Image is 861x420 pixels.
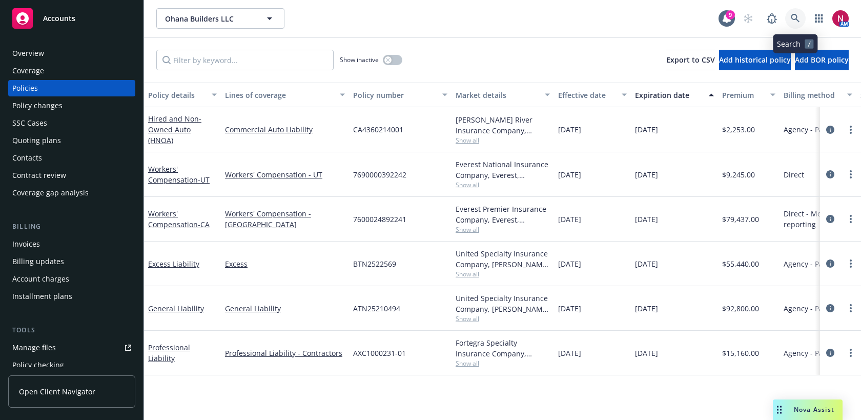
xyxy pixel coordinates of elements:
a: Workers' Compensation - [GEOGRAPHIC_DATA] [225,208,345,230]
span: Agency - Pay in full [784,303,849,314]
div: United Specialty Insurance Company, [PERSON_NAME] Insurance, Amwins [456,293,550,314]
a: more [845,257,857,270]
span: - CA [198,219,210,229]
span: Export to CSV [666,55,715,65]
span: AXC1000231-01 [353,348,406,358]
div: Tools [8,325,135,335]
div: Contacts [12,150,42,166]
a: Hired and Non-Owned Auto (HNOA) [148,114,201,145]
span: [DATE] [558,124,581,135]
a: Quoting plans [8,132,135,149]
span: Agency - Pay in full [784,258,849,269]
a: more [845,168,857,181]
span: CA4360214001 [353,124,403,135]
span: [DATE] [558,258,581,269]
div: Lines of coverage [225,90,334,101]
span: 7690000392242 [353,169,406,180]
div: [PERSON_NAME] River Insurance Company, [PERSON_NAME] River Group, CRC Group [456,114,550,136]
a: Installment plans [8,288,135,305]
a: General Liability [225,303,345,314]
span: $2,253.00 [722,124,755,135]
a: Report a Bug [762,8,782,29]
div: Fortegra Specialty Insurance Company, Fortegra Specialty Insurance Company, RT Specialty Insuranc... [456,337,550,359]
a: Manage files [8,339,135,356]
a: more [845,124,857,136]
span: [DATE] [635,169,658,180]
div: United Specialty Insurance Company, [PERSON_NAME] Insurance, Amwins [456,248,550,270]
button: Nova Assist [773,399,843,420]
div: Billing method [784,90,841,101]
span: 7600024892241 [353,214,406,225]
a: Professional Liability [148,343,190,363]
div: Everest National Insurance Company, Everest, Arrowhead General Insurance Agency, Inc. [456,159,550,181]
span: Show all [456,181,550,189]
a: Policies [8,80,135,96]
a: more [845,213,857,225]
a: Professional Liability - Contractors [225,348,345,358]
a: circleInformation [824,124,836,136]
div: Billing updates [12,253,64,270]
button: Expiration date [631,83,718,107]
div: Invoices [12,236,40,252]
span: [DATE] [558,214,581,225]
a: more [845,302,857,314]
a: circleInformation [824,168,836,181]
button: Export to CSV [666,50,715,70]
div: Policy checking [12,357,64,373]
span: Show all [456,136,550,145]
span: [DATE] [558,303,581,314]
a: Billing updates [8,253,135,270]
span: $9,245.00 [722,169,755,180]
input: Filter by keyword... [156,50,334,70]
button: Policy number [349,83,452,107]
a: circleInformation [824,213,836,225]
div: Manage files [12,339,56,356]
a: Account charges [8,271,135,287]
div: Overview [12,45,44,62]
span: [DATE] [558,169,581,180]
button: Billing method [780,83,856,107]
button: Lines of coverage [221,83,349,107]
a: Workers' Compensation [148,209,210,229]
span: $55,440.00 [722,258,759,269]
span: ATN25210494 [353,303,400,314]
a: Workers' Compensation - UT [225,169,345,180]
a: Policy checking [8,357,135,373]
span: BTN2522569 [353,258,396,269]
button: Premium [718,83,780,107]
button: Ohana Builders LLC [156,8,284,29]
div: Coverage [12,63,44,79]
a: Coverage [8,63,135,79]
a: Invoices [8,236,135,252]
span: Agency - Pay in full [784,124,849,135]
span: Accounts [43,14,75,23]
div: Policy details [148,90,206,101]
div: Contract review [12,167,66,184]
div: Everest Premier Insurance Company, Everest, Arrowhead General Insurance Agency, Inc. [456,204,550,225]
span: Show all [456,225,550,234]
div: Effective date [558,90,616,101]
a: Accounts [8,4,135,33]
div: SSC Cases [12,115,47,131]
a: more [845,347,857,359]
span: Add historical policy [719,55,791,65]
button: Effective date [554,83,631,107]
button: Market details [452,83,554,107]
div: Policies [12,80,38,96]
a: General Liability [148,304,204,313]
span: [DATE] [635,258,658,269]
div: 9 [726,10,735,19]
span: [DATE] [635,214,658,225]
span: Agency - Pay in full [784,348,849,358]
a: Excess Liability [148,259,199,269]
div: Billing [8,222,135,232]
a: circleInformation [824,257,836,270]
div: Installment plans [12,288,72,305]
a: SSC Cases [8,115,135,131]
span: Show all [456,359,550,368]
span: Ohana Builders LLC [165,13,254,24]
div: Policy changes [12,97,63,114]
div: Policy number [353,90,436,101]
button: Policy details [144,83,221,107]
span: - UT [198,175,210,185]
